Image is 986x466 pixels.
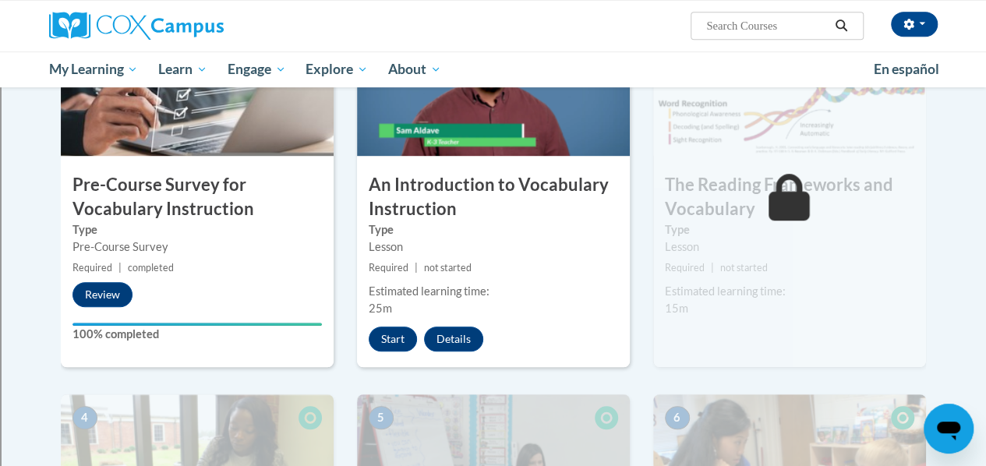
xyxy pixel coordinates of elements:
a: Explore [295,51,378,87]
div: Move To ... [6,104,980,118]
div: Search for Source [6,189,980,203]
iframe: Button to launch messaging window [924,404,974,454]
div: SAVE [6,443,980,457]
div: Move To ... [6,34,980,48]
div: This outline has no content. Would you like to delete it? [6,331,980,345]
div: DELETE [6,359,980,373]
span: Explore [306,60,368,79]
button: Account Settings [891,12,938,37]
div: Print [6,161,980,175]
div: Options [6,62,980,76]
div: MOVE [6,415,980,429]
div: Television/Radio [6,245,980,259]
a: About [378,51,451,87]
div: Journal [6,203,980,217]
span: En español [874,61,939,77]
img: Cox Campus [49,12,224,40]
div: Rename Outline [6,132,980,147]
span: About [388,60,441,79]
a: Learn [148,51,217,87]
div: Magazine [6,217,980,231]
span: My Learning [48,60,138,79]
div: Sign out [6,76,980,90]
div: Visual Art [6,259,980,273]
div: CANCEL [6,401,980,415]
div: SAVE AND GO HOME [6,345,980,359]
a: My Learning [39,51,149,87]
div: Main menu [37,51,949,87]
span: Engage [228,60,286,79]
a: Cox Campus [49,12,330,40]
div: Delete [6,118,980,132]
div: Delete [6,48,980,62]
input: Search Courses [705,16,829,35]
button: Search [829,16,853,35]
span: Learn [158,60,207,79]
div: Move to ... [6,373,980,387]
div: Sort A > Z [6,6,980,20]
div: Rename [6,90,980,104]
div: New source [6,429,980,443]
div: TODO: put dlg title [6,273,980,287]
a: Engage [217,51,296,87]
div: Sort New > Old [6,20,980,34]
div: Download [6,147,980,161]
div: ??? [6,317,980,331]
a: En español [864,53,949,86]
div: Home [6,387,980,401]
div: Add Outline Template [6,175,980,189]
div: Newspaper [6,231,980,245]
div: CANCEL [6,303,980,317]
